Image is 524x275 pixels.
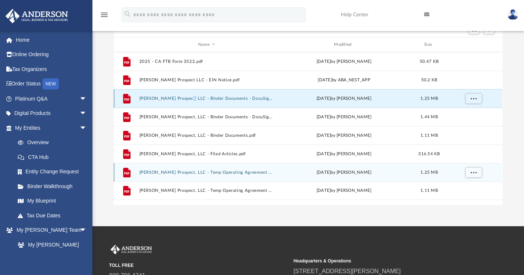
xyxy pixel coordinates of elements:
[100,14,109,19] a: menu
[277,187,411,194] div: [DATE] by [PERSON_NAME]
[465,149,482,160] button: More options
[419,152,440,156] span: 316.54 KB
[465,185,482,196] button: More options
[10,194,94,208] a: My Blueprint
[465,75,482,86] button: More options
[139,170,274,175] button: [PERSON_NAME] Prospect, LLC - Temp Operating Agreement for Deed - DocuSigned.pdf
[415,41,444,48] div: Size
[10,237,91,261] a: My [PERSON_NAME] Team
[420,133,438,137] span: 1.11 MB
[507,9,518,20] img: User Pic
[139,78,274,82] button: [PERSON_NAME] Prospect LLC - EIN Notice.pdf
[5,77,98,92] a: Order StatusNEW
[5,223,94,238] a: My [PERSON_NAME] Teamarrow_drop_down
[139,41,274,48] div: Name
[10,179,98,194] a: Binder Walkthrough
[139,115,274,119] button: [PERSON_NAME] Prospect, LLC - Binder Documents - DocuSigned.pdf
[5,62,98,77] a: Tax Organizers
[465,130,482,141] button: More options
[5,91,98,106] a: Platinum Q&Aarrow_drop_down
[117,41,136,48] div: id
[294,268,401,274] a: [STREET_ADDRESS][PERSON_NAME]
[3,9,70,23] img: Anderson Advisors Platinum Portal
[109,262,288,269] small: TOLL FREE
[114,52,502,206] div: grid
[10,208,98,223] a: Tax Due Dates
[124,10,132,18] i: search
[420,115,438,119] span: 1.44 MB
[10,164,98,179] a: Entity Change Request
[277,58,411,65] div: [DATE] by [PERSON_NAME]
[10,135,98,150] a: Overview
[277,114,411,120] div: [DATE] by [PERSON_NAME]
[294,258,473,264] small: Headquarters & Operations
[109,245,153,254] img: Anderson Advisors Platinum Portal
[277,132,411,139] div: [DATE] by [PERSON_NAME]
[80,120,94,136] span: arrow_drop_down
[421,78,437,82] span: 50.2 KB
[420,60,439,64] span: 50.47 KB
[277,77,411,84] div: [DATE] by ABA_NEST_APP
[420,189,438,193] span: 1.11 MB
[277,95,411,102] div: [DATE] by [PERSON_NAME]
[100,10,109,19] i: menu
[5,120,98,135] a: My Entitiesarrow_drop_down
[420,96,438,101] span: 1.25 MB
[420,170,438,174] span: 1.25 MB
[465,167,482,178] button: More options
[43,78,59,89] div: NEW
[139,59,274,64] button: 2025 - CA FTB Form 3522.pdf
[5,106,98,121] a: Digital Productsarrow_drop_down
[80,106,94,121] span: arrow_drop_down
[10,150,98,164] a: CTA Hub
[465,93,482,104] button: More options
[465,56,482,67] button: More options
[277,151,411,157] div: [DATE] by [PERSON_NAME]
[277,41,411,48] div: Modified
[277,169,411,176] div: [DATE] by [PERSON_NAME]
[5,47,98,62] a: Online Ordering
[139,96,274,101] button: [PERSON_NAME] Prospect, LLC - Binder Documents - DocuSigned (1).pdf
[5,33,98,47] a: Home
[139,152,274,156] button: [PERSON_NAME] Prospect, LLC - Filed Articles.pdf
[80,91,94,106] span: arrow_drop_down
[139,189,274,193] button: [PERSON_NAME] Prospect, LLC - Temp Operating Agreement for Deed.pdf
[139,133,274,138] button: [PERSON_NAME] Prospect, LLC - Binder Documents.pdf
[80,223,94,238] span: arrow_drop_down
[447,41,499,48] div: id
[465,112,482,123] button: More options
